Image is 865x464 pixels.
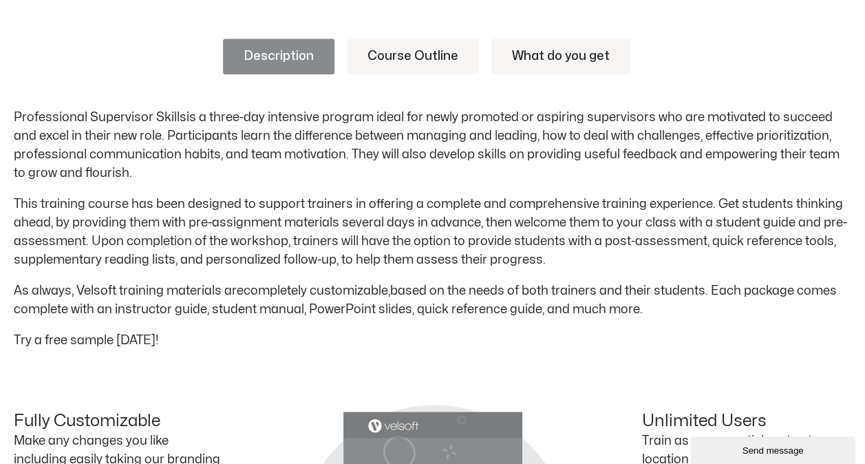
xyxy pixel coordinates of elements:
iframe: chat widget [690,434,858,464]
em: completely customizable, [244,285,390,297]
a: Description [223,39,334,74]
em: Professional Supervisor Skills [14,112,186,123]
h4: Fully Customizable [14,412,223,432]
h4: Unlimited Users [642,412,851,432]
p: As always, Velsoft training materials are based on the needs of both trainers and their students.... [14,282,851,319]
p: This training course has been designed to support trainers in offering a complete and comprehensi... [14,195,851,269]
p: is a three-day intensive program ideal for newly promoted or aspiring supervisors who are motivat... [14,108,851,182]
a: What do you get [491,39,630,74]
a: Course Outline [347,39,479,74]
p: Try a free sample [DATE]! [14,331,851,350]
